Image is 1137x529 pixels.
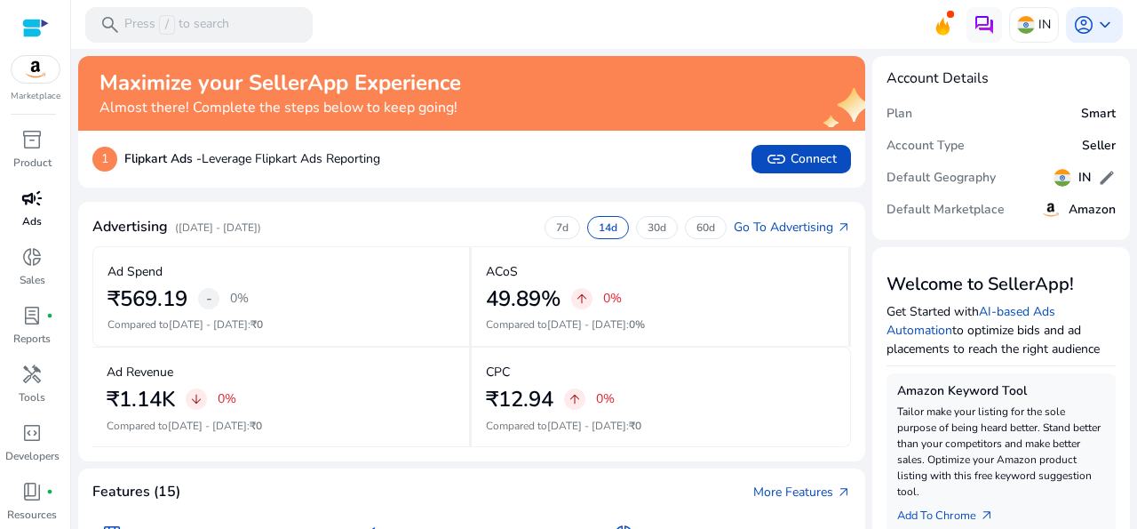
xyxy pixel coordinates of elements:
[1069,203,1116,218] h5: Amazon
[599,220,617,235] p: 14d
[92,219,168,236] h4: Advertising
[897,404,1105,500] p: Tailor make your listing for the sole purpose of being heard better. Stand better than your compe...
[13,331,51,347] p: Reports
[250,419,262,433] span: ₹0
[99,14,121,36] span: search
[92,147,117,172] p: 1
[46,488,53,495] span: fiber_manual_record
[887,274,1116,295] h3: Welcome to SellerApp!
[887,171,996,186] h5: Default Geography
[99,70,461,96] h2: Maximize your SellerApp Experience
[486,262,518,281] p: ACoS
[980,509,994,523] span: arrow_outward
[189,392,203,406] span: arrow_downward
[897,384,1105,399] h5: Amazon Keyword Tool
[1054,169,1071,187] img: in.svg
[206,288,212,309] span: -
[629,419,641,433] span: ₹0
[21,481,43,502] span: book_4
[753,483,851,501] a: More Featuresarrow_outward
[107,363,173,381] p: Ad Revenue
[837,485,851,500] span: arrow_outward
[92,484,180,501] h4: Features (15)
[1040,199,1061,220] img: amazon.svg
[1078,171,1091,186] h5: IN
[568,392,582,406] span: arrow_upward
[734,218,851,236] a: Go To Advertisingarrow_outward
[107,262,163,281] p: Ad Spend
[12,56,60,83] img: amazon.svg
[250,317,263,332] span: ₹0
[696,220,715,235] p: 60d
[107,286,187,312] h2: ₹569.19
[1081,107,1116,122] h5: Smart
[547,419,626,433] span: [DATE] - [DATE]
[596,393,615,405] p: 0%
[887,203,1005,218] h5: Default Marketplace
[21,422,43,444] span: code_blocks
[11,90,60,103] p: Marketplace
[218,393,236,405] p: 0%
[648,220,666,235] p: 30d
[107,317,455,333] p: Compared to :
[897,500,1008,525] a: Add To Chrome
[169,317,248,332] span: [DATE] - [DATE]
[887,303,1055,339] a: AI-based Ads Automation
[486,286,561,312] h2: 49.89%
[5,448,60,464] p: Developers
[556,220,568,235] p: 7d
[1082,139,1116,154] h5: Seller
[603,293,622,305] p: 0%
[22,213,42,229] p: Ads
[887,302,1116,358] p: Get Started with to optimize bids and ad placements to reach the right audience
[7,507,57,523] p: Resources
[21,246,43,268] span: donut_small
[1073,14,1094,36] span: account_circle
[20,272,45,288] p: Sales
[837,220,851,235] span: arrow_outward
[486,387,553,413] h2: ₹12.94
[175,220,261,236] p: ([DATE] - [DATE])
[1038,9,1051,40] p: IN
[21,305,43,326] span: lab_profile
[159,15,175,35] span: /
[124,15,229,35] p: Press to search
[486,418,836,434] p: Compared to :
[21,188,43,209] span: campaign
[887,107,912,122] h5: Plan
[486,363,510,381] p: CPC
[1094,14,1116,36] span: keyboard_arrow_down
[124,149,380,168] p: Leverage Flipkart Ads Reporting
[1098,169,1116,187] span: edit
[547,317,626,332] span: [DATE] - [DATE]
[21,129,43,150] span: inventory_2
[107,387,175,413] h2: ₹1.14K
[1017,16,1035,34] img: in.svg
[629,317,645,332] span: 0%
[887,139,965,154] h5: Account Type
[887,70,1116,87] h4: Account Details
[575,292,589,306] span: arrow_upward
[486,317,834,333] p: Compared to :
[168,419,247,433] span: [DATE] - [DATE]
[124,150,202,167] b: Flipkart Ads -
[21,364,43,385] span: handyman
[766,148,787,170] span: link
[230,293,249,305] p: 0%
[46,312,53,319] span: fiber_manual_record
[107,418,455,434] p: Compared to :
[19,389,45,405] p: Tools
[99,100,461,116] h4: Almost there! Complete the steps below to keep going!
[13,155,52,171] p: Product
[751,145,851,173] button: linkConnect
[766,148,837,170] span: Connect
